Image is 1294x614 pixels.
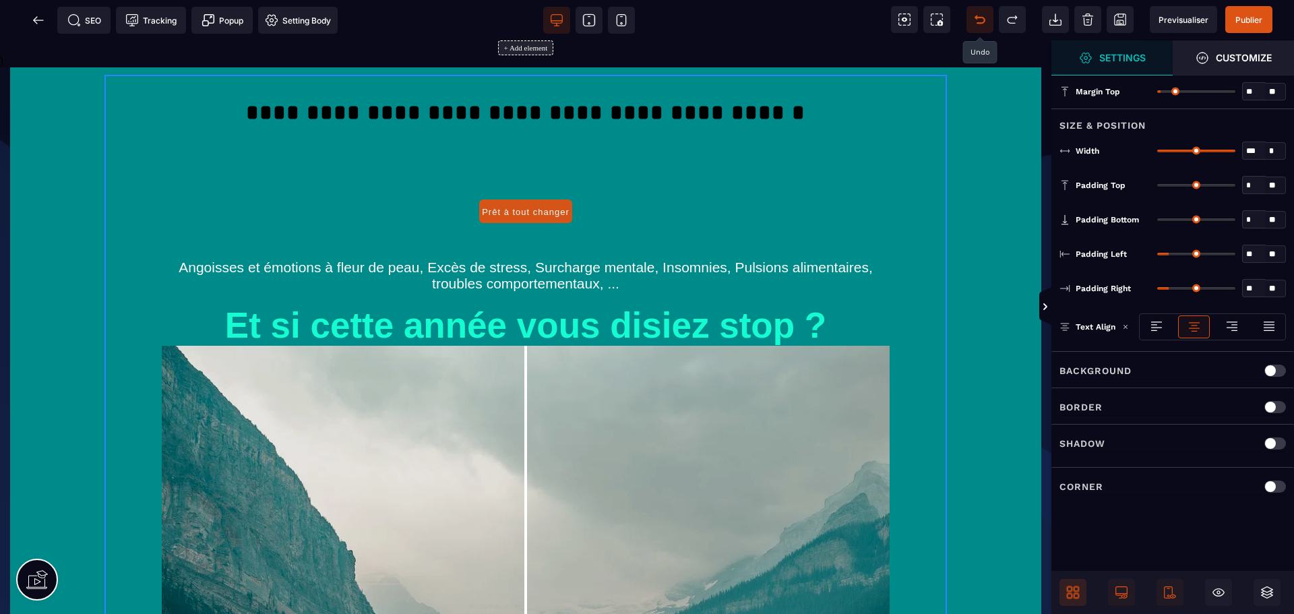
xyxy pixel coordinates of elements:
[1216,53,1272,63] strong: Customize
[1235,15,1262,25] span: Publier
[1076,180,1126,191] span: Padding Top
[1059,435,1105,452] p: Shadow
[1059,363,1132,379] p: Background
[1051,40,1173,75] span: Settings
[67,13,101,27] span: SEO
[1059,579,1086,606] span: Open Blocks
[1076,249,1127,259] span: Padding Left
[1122,324,1129,330] img: loading
[1205,579,1232,606] span: Hide/Show Block
[1254,579,1281,606] span: Open Layers
[168,216,884,255] text: Angoisses et émotions à fleur de peau, Excès de stress, Surcharge mentale, Insomnies, Pulsions al...
[1099,53,1146,63] strong: Settings
[1059,399,1103,415] p: Border
[1076,214,1139,225] span: Padding Bottom
[479,159,572,183] button: Prêt à tout changer
[1076,283,1131,294] span: Padding Right
[1076,86,1120,97] span: Margin Top
[1173,40,1294,75] span: Open Style Manager
[1108,579,1135,606] span: Desktop Only
[202,13,243,27] span: Popup
[104,264,947,305] p: Et si cette année vous disiez stop ?
[125,13,177,27] span: Tracking
[265,13,331,27] span: Setting Body
[1150,6,1217,33] span: Preview
[1051,109,1294,133] div: Size & Position
[1159,15,1208,25] span: Previsualiser
[1157,579,1183,606] span: Mobile Only
[1059,479,1103,495] p: Corner
[923,6,950,33] span: Screenshot
[1076,146,1099,156] span: Width
[891,6,918,33] span: View components
[1059,320,1115,334] p: Text Align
